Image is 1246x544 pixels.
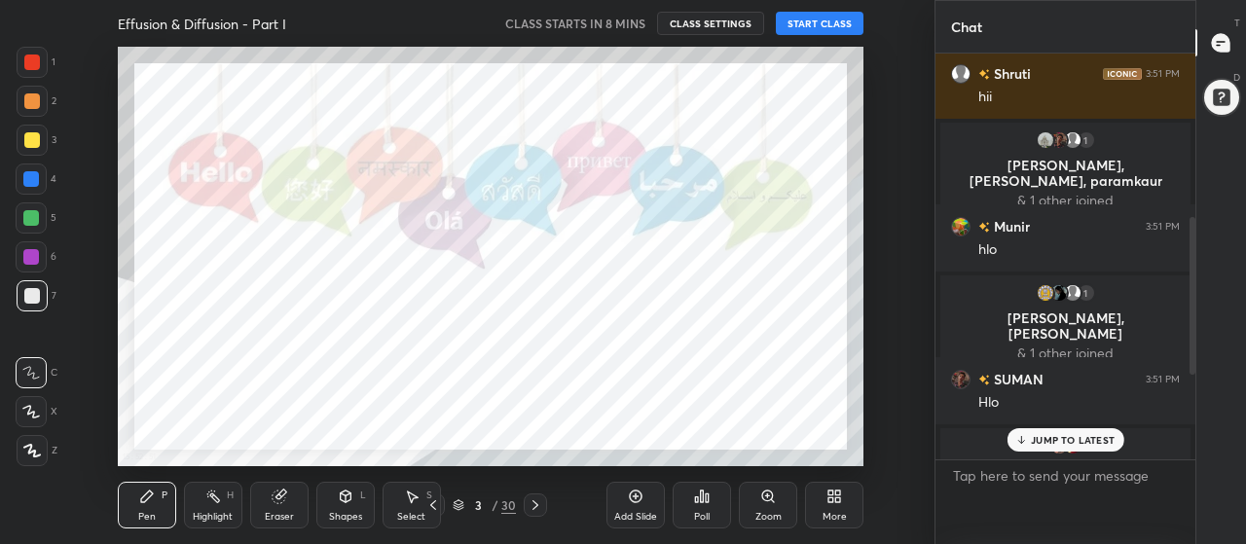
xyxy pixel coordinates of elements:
[227,490,234,500] div: H
[952,193,1179,208] p: & 1 other joined
[492,499,497,511] div: /
[978,393,1180,413] div: Hlo
[823,512,847,522] div: More
[1049,283,1069,303] img: 96f05b2af9c94e68b62ad8b12f526925.jpg
[990,216,1030,236] h6: Munir
[935,54,1195,459] div: grid
[505,15,645,32] h5: CLASS STARTS IN 8 MINS
[1063,283,1082,303] img: default.png
[1146,374,1180,385] div: 3:51 PM
[1036,283,1055,303] img: 1a9dffe8929240fdb649c6b7aeac21c4.jpg
[951,217,971,236] img: 1279d7ed201d4d48be1f4cb0d12a8a7c.jpg
[118,15,286,33] h4: Effusion & Diffusion - Part I
[162,490,167,500] div: P
[17,125,56,156] div: 3
[978,222,990,233] img: no-rating-badge.077c3623.svg
[978,375,990,385] img: no-rating-badge.077c3623.svg
[1077,283,1096,303] div: 1
[1146,221,1180,233] div: 3:51 PM
[755,512,782,522] div: Zoom
[951,64,971,84] img: default.png
[265,512,294,522] div: Eraser
[1146,68,1180,80] div: 3:51 PM
[990,63,1031,84] h6: Shruti
[360,490,366,500] div: L
[978,88,1180,107] div: hii
[17,280,56,311] div: 7
[1233,70,1240,85] p: D
[17,47,55,78] div: 1
[990,369,1044,389] h6: SUMAN
[397,512,425,522] div: Select
[16,396,57,427] div: X
[694,512,710,522] div: Poll
[501,496,516,514] div: 30
[978,240,1180,260] div: hlo
[138,512,156,522] div: Pen
[426,490,432,500] div: S
[17,435,57,466] div: Z
[1103,68,1142,80] img: iconic-dark.1390631f.png
[657,12,764,35] button: CLASS SETTINGS
[776,12,863,35] button: START CLASS
[935,1,998,53] p: Chat
[951,370,971,389] img: 1cd2f0c52e38485abdbe15ed261f38ab.jpg
[1077,130,1096,150] div: 1
[952,345,1179,361] p: & 1 other joined
[16,202,56,234] div: 5
[468,499,488,511] div: 3
[193,512,233,522] div: Highlight
[952,158,1179,189] p: [PERSON_NAME], [PERSON_NAME], paramkaur
[16,163,56,195] div: 4
[1031,434,1115,446] p: JUMP TO LATEST
[1049,130,1069,150] img: 1cd2f0c52e38485abdbe15ed261f38ab.jpg
[1063,130,1082,150] img: default.png
[16,357,57,388] div: C
[17,86,56,117] div: 2
[614,512,657,522] div: Add Slide
[952,310,1179,342] p: [PERSON_NAME], [PERSON_NAME]
[978,69,990,80] img: no-rating-badge.077c3623.svg
[1036,130,1055,150] img: bf8ef6e2280e4b44bea9fddd01ddce7d.jpg
[329,512,362,522] div: Shapes
[16,241,56,272] div: 6
[1234,16,1240,30] p: T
